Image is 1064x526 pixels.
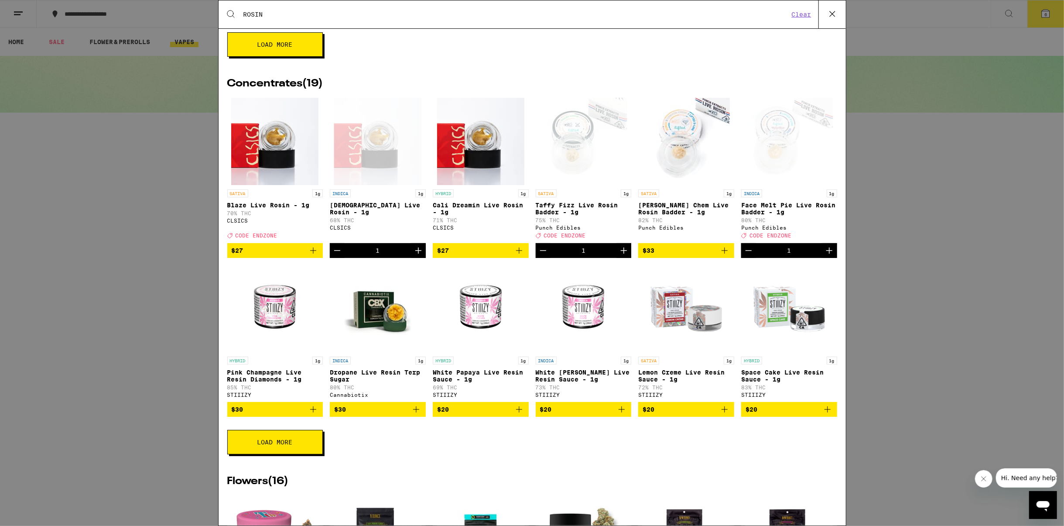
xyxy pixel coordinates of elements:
[638,357,659,364] p: SATIVA
[433,225,529,230] div: CLSICS
[433,385,529,390] p: 69% THC
[330,402,426,417] button: Add to bag
[536,369,632,383] p: White [PERSON_NAME] Live Resin Sauce - 1g
[643,265,730,352] img: STIIIZY - Lemon Creme Live Resin Sauce - 1g
[741,392,837,398] div: STIIIZY
[415,357,426,364] p: 1g
[236,233,277,239] span: CODE ENDZONE
[638,217,734,223] p: 82% THC
[433,217,529,223] p: 71% THC
[433,357,454,364] p: HYBRID
[437,247,449,254] span: $27
[741,189,762,197] p: INDICA
[741,369,837,383] p: Space Cake Live Resin Sauce - 1g
[227,189,248,197] p: SATIVA
[257,439,293,445] span: Load More
[433,402,529,417] button: Add to bag
[433,243,529,258] button: Add to bag
[330,243,345,258] button: Decrement
[227,202,323,209] p: Blaze Live Rosin - 1g
[621,357,631,364] p: 1g
[411,243,426,258] button: Increment
[330,202,426,216] p: [DEMOGRAPHIC_DATA] Live Rosin - 1g
[544,233,586,239] span: CODE ENDZONE
[741,98,837,243] a: Open page for Face Melt Pie Live Rosin Badder - 1g from Punch Edibles
[638,243,734,258] button: Add to bag
[231,265,318,352] img: STIIIZY - Pink Champagne Live Resin Diamonds - 1g
[227,385,323,390] p: 85% THC
[536,243,551,258] button: Decrement
[741,217,837,223] p: 80% THC
[433,265,529,402] a: Open page for White Papaya Live Resin Sauce - 1g from STIIIZY
[621,189,631,197] p: 1g
[227,32,323,57] button: Load More
[749,233,791,239] span: CODE ENDZONE
[996,468,1057,488] iframe: Message from company
[376,247,380,254] div: 1
[536,217,632,223] p: 75% THC
[536,189,557,197] p: SATIVA
[724,189,734,197] p: 1g
[437,265,524,352] img: STIIIZY - White Papaya Live Resin Sauce - 1g
[330,392,426,398] div: Cannabiotix
[638,392,734,398] div: STIIIZY
[5,6,63,13] span: Hi. Need any help?
[330,357,351,364] p: INDICA
[330,225,426,230] div: CLSICS
[1029,491,1057,519] iframe: Button to launch messaging window
[243,10,789,18] input: Search for products & categories
[643,247,654,254] span: $33
[741,385,837,390] p: 83% THC
[741,357,762,364] p: HYBRID
[638,202,734,216] p: [PERSON_NAME] Chem Live Rosin Badder - 1g
[724,357,734,364] p: 1g
[437,406,449,413] span: $20
[227,79,837,89] h2: Concentrates ( 19 )
[518,357,529,364] p: 1g
[433,98,529,243] a: Open page for Cali Dreamin Live Rosin - 1g from CLSICS
[257,41,293,48] span: Load More
[536,98,632,243] a: Open page for Taffy Fizz Live Rosin Badder - 1g from Punch Edibles
[741,402,837,417] button: Add to bag
[312,189,323,197] p: 1g
[582,247,585,254] div: 1
[231,98,318,185] img: CLSICS - Blaze Live Rosin - 1g
[330,189,351,197] p: INDICA
[536,385,632,390] p: 73% THC
[227,210,323,216] p: 70% THC
[227,357,248,364] p: HYBRID
[741,243,756,258] button: Decrement
[312,357,323,364] p: 1g
[638,402,734,417] button: Add to bag
[232,406,243,413] span: $30
[227,265,323,402] a: Open page for Pink Champagne Live Resin Diamonds - 1g from STIIIZY
[827,189,837,197] p: 1g
[827,357,837,364] p: 1g
[227,218,323,223] div: CLSICS
[638,369,734,383] p: Lemon Creme Live Resin Sauce - 1g
[536,402,632,417] button: Add to bag
[536,265,632,402] a: Open page for White Runtz Live Resin Sauce - 1g from STIIIZY
[330,98,426,243] a: Open page for Surely Temple Live Rosin - 1g from CLSICS
[330,385,426,390] p: 80% THC
[437,98,524,185] img: CLSICS - Cali Dreamin Live Rosin - 1g
[746,265,833,352] img: STIIIZY - Space Cake Live Resin Sauce - 1g
[638,98,734,243] a: Open page for Berry Chem Live Rosin Badder - 1g from Punch Edibles
[643,98,730,185] img: Punch Edibles - Berry Chem Live Rosin Badder - 1g
[741,225,837,230] div: Punch Edibles
[536,357,557,364] p: INDICA
[330,217,426,223] p: 68% THC
[415,189,426,197] p: 1g
[227,392,323,398] div: STIIIZY
[330,265,426,402] a: Open page for Dropane Live Resin Terp Sugar from Cannabiotix
[433,202,529,216] p: Cali Dreamin Live Rosin - 1g
[227,369,323,383] p: Pink Champagne Live Resin Diamonds - 1g
[232,247,243,254] span: $27
[540,265,627,352] img: STIIIZY - White Runtz Live Resin Sauce - 1g
[638,385,734,390] p: 72% THC
[975,470,992,488] iframe: Close message
[616,243,631,258] button: Increment
[227,98,323,243] a: Open page for Blaze Live Rosin - 1g from CLSICS
[433,392,529,398] div: STIIIZY
[330,369,426,383] p: Dropane Live Resin Terp Sugar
